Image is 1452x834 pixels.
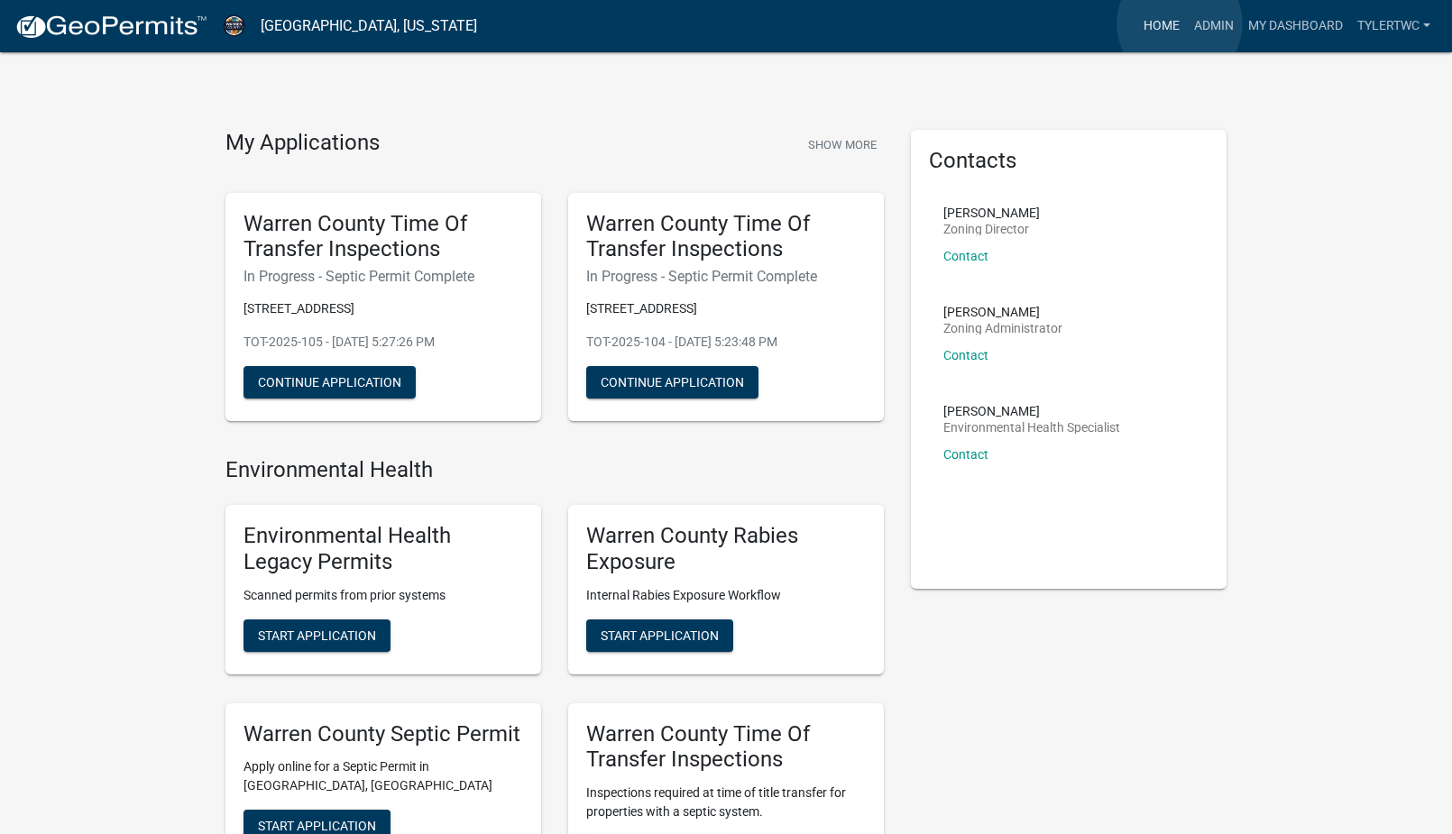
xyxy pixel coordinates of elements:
a: Home [1136,9,1187,43]
h5: Contacts [929,148,1208,174]
h5: Warren County Septic Permit [244,721,523,747]
p: TOT-2025-104 - [DATE] 5:23:48 PM [586,333,866,352]
h5: Warren County Time Of Transfer Inspections [586,211,866,263]
p: Inspections required at time of title transfer for properties with a septic system. [586,784,866,821]
p: [PERSON_NAME] [943,306,1062,318]
button: Continue Application [586,366,758,399]
button: Show More [801,130,884,160]
p: Environmental Health Specialist [943,421,1120,434]
h5: Warren County Time Of Transfer Inspections [244,211,523,263]
span: Start Application [258,819,376,833]
h4: Environmental Health [225,457,884,483]
p: Scanned permits from prior systems [244,586,523,605]
a: My Dashboard [1241,9,1350,43]
span: Start Application [258,628,376,642]
p: [PERSON_NAME] [943,206,1040,219]
a: Admin [1187,9,1241,43]
p: [STREET_ADDRESS] [244,299,523,318]
a: [GEOGRAPHIC_DATA], [US_STATE] [261,11,477,41]
p: Apply online for a Septic Permit in [GEOGRAPHIC_DATA], [GEOGRAPHIC_DATA] [244,757,523,795]
span: Start Application [601,628,719,642]
button: Start Application [586,619,733,652]
h6: In Progress - Septic Permit Complete [586,268,866,285]
p: [PERSON_NAME] [943,405,1120,417]
h4: My Applications [225,130,380,157]
button: Continue Application [244,366,416,399]
h5: Environmental Health Legacy Permits [244,523,523,575]
a: Contact [943,249,988,263]
h5: Warren County Time Of Transfer Inspections [586,721,866,774]
button: Start Application [244,619,391,652]
img: Warren County, Iowa [222,14,246,38]
h6: In Progress - Septic Permit Complete [244,268,523,285]
a: Contact [943,447,988,462]
p: [STREET_ADDRESS] [586,299,866,318]
p: Zoning Director [943,223,1040,235]
a: TylerTWC [1350,9,1438,43]
p: Zoning Administrator [943,322,1062,335]
p: TOT-2025-105 - [DATE] 5:27:26 PM [244,333,523,352]
p: Internal Rabies Exposure Workflow [586,586,866,605]
h5: Warren County Rabies Exposure [586,523,866,575]
a: Contact [943,348,988,362]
